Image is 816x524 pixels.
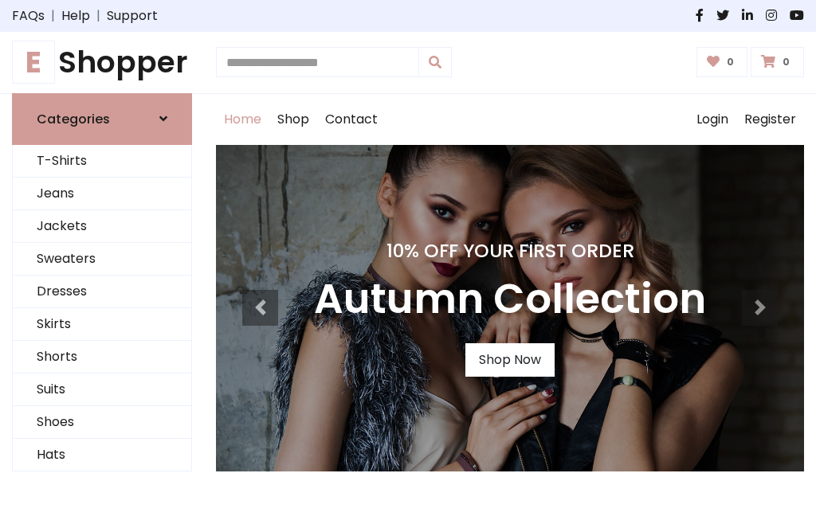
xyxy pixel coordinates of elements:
h3: Autumn Collection [314,275,706,324]
a: EShopper [12,45,192,80]
span: E [12,41,55,84]
a: Hats [13,439,191,471]
a: Support [107,6,158,25]
a: T-Shirts [13,145,191,178]
a: Home [216,94,269,145]
span: 0 [723,55,738,69]
a: Contact [317,94,386,145]
a: Jackets [13,210,191,243]
h6: Categories [37,111,110,127]
a: Categories [12,93,192,145]
a: 0 [751,47,804,77]
span: 0 [779,55,794,69]
a: 0 [696,47,748,77]
a: Register [736,94,804,145]
h1: Shopper [12,45,192,80]
a: Shorts [13,341,191,373]
a: Login [688,94,736,145]
a: Suits [13,373,191,406]
a: Skirts [13,308,191,341]
a: Dresses [13,276,191,308]
a: Shop [269,94,317,145]
h4: 10% Off Your First Order [314,240,706,262]
a: Help [61,6,90,25]
span: | [45,6,61,25]
a: Sweaters [13,243,191,276]
a: FAQs [12,6,45,25]
a: Shop Now [465,343,555,377]
span: | [90,6,107,25]
a: Shoes [13,406,191,439]
a: Jeans [13,178,191,210]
